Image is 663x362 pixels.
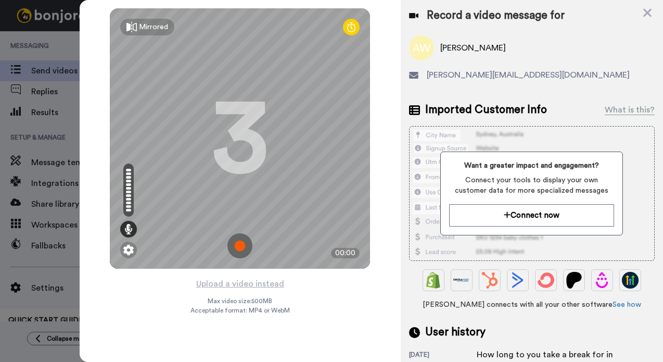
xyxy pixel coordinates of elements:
span: Want a greater impact and engagement? [449,160,614,171]
span: Max video size: 500 MB [208,297,272,305]
div: 00:00 [331,248,360,258]
img: Patreon [566,272,582,289]
img: ic_gear.svg [123,245,134,255]
div: 3 [211,99,269,178]
span: [PERSON_NAME][EMAIL_ADDRESS][DOMAIN_NAME] [427,69,630,81]
span: [PERSON_NAME] connects with all your other software [409,299,655,310]
span: Acceptable format: MP4 or WebM [190,306,290,315]
div: What is this? [605,104,655,116]
img: ic_record_start.svg [227,233,252,258]
img: GoHighLevel [622,272,639,289]
span: Imported Customer Info [425,102,547,118]
img: Ontraport [453,272,470,289]
button: Connect now [449,204,614,227]
img: ConvertKit [538,272,554,289]
span: Connect your tools to display your own customer data for more specialized messages [449,175,614,196]
img: Hubspot [481,272,498,289]
img: ActiveCampaign [509,272,526,289]
img: Drip [594,272,610,289]
img: Shopify [425,272,442,289]
button: Upload a video instead [193,277,287,291]
a: See how [613,301,641,308]
span: User history [425,324,486,340]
